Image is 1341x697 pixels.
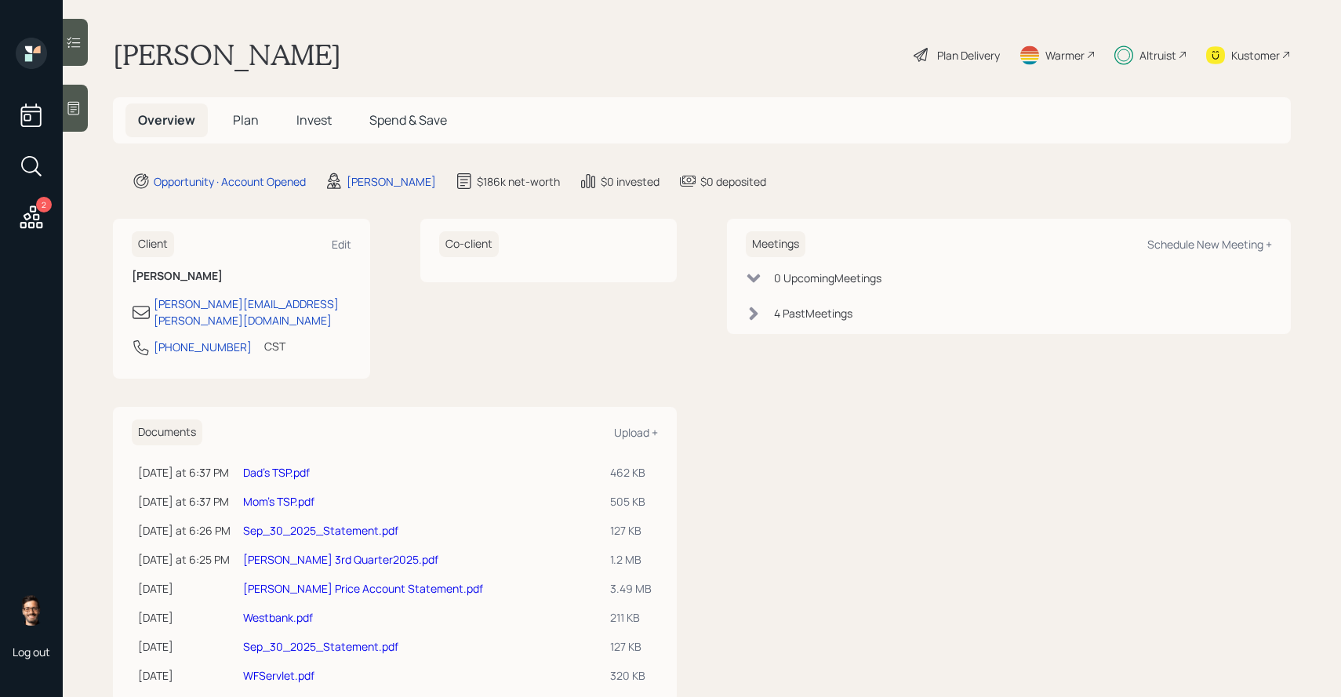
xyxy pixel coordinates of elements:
div: 4 Past Meeting s [774,305,852,321]
div: 0 Upcoming Meeting s [774,270,881,286]
div: $186k net-worth [477,173,560,190]
div: Altruist [1139,47,1176,64]
div: 211 KB [610,609,652,626]
span: Plan [233,111,259,129]
div: [PERSON_NAME] [347,173,436,190]
div: $0 deposited [700,173,766,190]
div: [PERSON_NAME][EMAIL_ADDRESS][PERSON_NAME][DOMAIN_NAME] [154,296,351,329]
a: Westbank.pdf [243,610,313,625]
a: [PERSON_NAME] Price Account Statement.pdf [243,581,483,596]
a: Dad's TSP.pdf [243,465,310,480]
h6: Meetings [746,231,805,257]
div: 2 [36,197,52,212]
div: [DATE] [138,609,231,626]
div: [DATE] [138,580,231,597]
div: [DATE] [138,667,231,684]
h6: Documents [132,419,202,445]
h6: Co-client [439,231,499,257]
div: Log out [13,644,50,659]
div: 127 KB [610,522,652,539]
h6: Client [132,231,174,257]
div: Upload + [614,425,658,440]
div: $0 invested [601,173,660,190]
div: 3.49 MB [610,580,652,597]
div: Plan Delivery [937,47,1000,64]
a: Sep_30_2025_Statement.pdf [243,523,398,538]
span: Invest [296,111,332,129]
div: 1.2 MB [610,551,652,568]
div: 320 KB [610,667,652,684]
div: Edit [332,237,351,252]
a: [PERSON_NAME] 3rd Quarter2025.pdf [243,552,438,567]
a: WFServlet.pdf [243,668,314,683]
div: Kustomer [1231,47,1280,64]
div: [DATE] at 6:37 PM [138,493,231,510]
h6: [PERSON_NAME] [132,270,351,283]
div: [DATE] at 6:26 PM [138,522,231,539]
div: Warmer [1045,47,1085,64]
div: CST [264,338,285,354]
div: [DATE] at 6:25 PM [138,551,231,568]
div: Opportunity · Account Opened [154,173,306,190]
div: 127 KB [610,638,652,655]
div: [PHONE_NUMBER] [154,339,252,355]
span: Spend & Save [369,111,447,129]
a: Mom's TSP.pdf [243,494,314,509]
a: Sep_30_2025_Statement.pdf [243,639,398,654]
div: Schedule New Meeting + [1147,237,1272,252]
div: [DATE] [138,638,231,655]
div: [DATE] at 6:37 PM [138,464,231,481]
span: Overview [138,111,195,129]
div: 462 KB [610,464,652,481]
h1: [PERSON_NAME] [113,38,341,72]
img: sami-boghos-headshot.png [16,594,47,626]
div: 505 KB [610,493,652,510]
